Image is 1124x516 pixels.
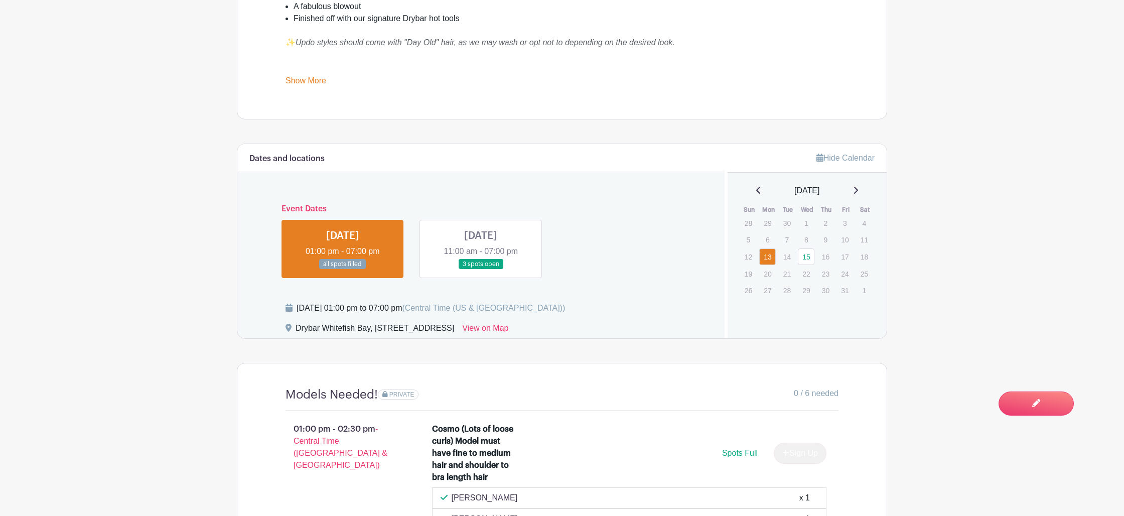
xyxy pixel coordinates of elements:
p: 31 [836,283,853,298]
h4: Models Needed! [286,388,378,402]
a: Show More [286,76,326,89]
span: - Central Time ([GEOGRAPHIC_DATA] & [GEOGRAPHIC_DATA]) [294,425,387,469]
a: View on Map [462,322,508,338]
p: 10 [836,232,853,247]
span: [DATE] [794,185,819,197]
th: Sat [856,205,875,215]
p: 14 [779,249,795,265]
th: Thu [817,205,836,215]
p: 29 [798,283,814,298]
div: Drybar Whitefish Bay, [STREET_ADDRESS] [296,322,454,338]
p: 21 [779,266,795,282]
p: 26 [740,283,757,298]
span: Spots Full [722,449,758,457]
p: 28 [740,215,757,231]
h6: Event Dates [273,204,688,214]
div: Cosmo (Lots of loose curls) Model must have fine to medium hair and shoulder to bra length hair [432,423,519,483]
p: 23 [817,266,834,282]
div: ✨ ✨ [286,37,838,85]
p: 3 [836,215,853,231]
th: Sun [740,205,759,215]
div: x 1 [799,492,810,504]
p: 4 [856,215,873,231]
p: 17 [836,249,853,265]
p: 01:00 pm - 02:30 pm [269,419,416,475]
th: Fri [836,205,856,215]
li: Finished off with our signature Drybar hot tools [294,13,838,37]
p: 16 [817,249,834,265]
p: 24 [836,266,853,282]
a: 13 [759,248,776,265]
p: 1 [856,283,873,298]
span: PRIVATE [389,391,414,398]
span: (Central Time (US & [GEOGRAPHIC_DATA])) [402,304,565,312]
p: 6 [759,232,776,247]
p: 1 [798,215,814,231]
a: 15 [798,248,814,265]
p: 28 [779,283,795,298]
th: Wed [797,205,817,215]
p: 19 [740,266,757,282]
p: 8 [798,232,814,247]
p: 7 [779,232,795,247]
p: 20 [759,266,776,282]
p: 9 [817,232,834,247]
p: 18 [856,249,873,265]
h6: Dates and locations [249,154,325,164]
span: 0 / 6 needed [794,388,838,400]
p: 5 [740,232,757,247]
p: 30 [779,215,795,231]
p: 27 [759,283,776,298]
p: 22 [798,266,814,282]
a: Hide Calendar [816,154,875,162]
li: A fabulous blowout [294,1,838,13]
p: [PERSON_NAME] [452,492,518,504]
p: 12 [740,249,757,265]
th: Mon [759,205,778,215]
p: 30 [817,283,834,298]
p: 11 [856,232,873,247]
th: Tue [778,205,798,215]
p: 2 [817,215,834,231]
p: 29 [759,215,776,231]
em: PLUS!!! One free add-on (stylist's choice)! ($74 value!!!) [296,62,494,71]
div: [DATE] 01:00 pm to 07:00 pm [297,302,565,314]
p: 25 [856,266,873,282]
em: Updo styles should come with "Day Old" hair, as we may wash or opt not to depending on the desire... [296,38,675,47]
